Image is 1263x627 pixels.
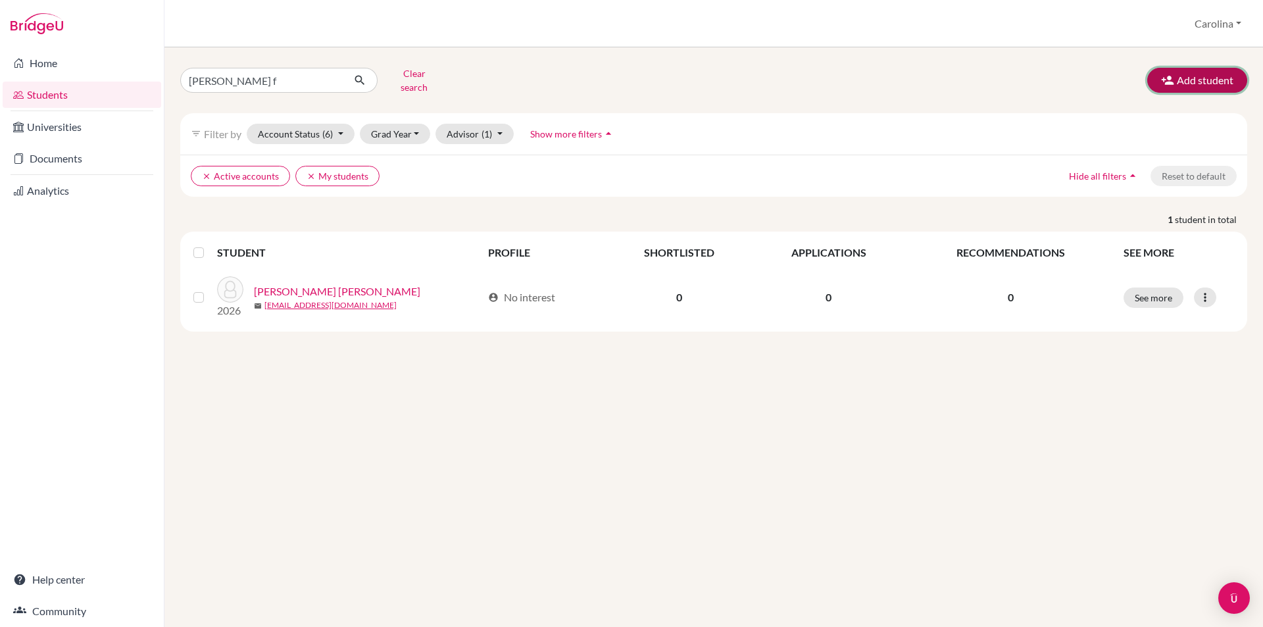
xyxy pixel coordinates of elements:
[1116,237,1242,268] th: SEE MORE
[752,268,905,326] td: 0
[217,303,243,318] p: 2026
[1175,213,1247,226] span: student in total
[914,289,1108,305] p: 0
[3,178,161,204] a: Analytics
[602,127,615,140] i: arrow_drop_up
[1151,166,1237,186] button: Reset to default
[191,166,290,186] button: clearActive accounts
[202,172,211,181] i: clear
[3,145,161,172] a: Documents
[435,124,514,144] button: Advisor(1)
[254,284,420,299] a: [PERSON_NAME] [PERSON_NAME]
[1058,166,1151,186] button: Hide all filtersarrow_drop_up
[3,82,161,108] a: Students
[1126,169,1139,182] i: arrow_drop_up
[360,124,431,144] button: Grad Year
[488,292,499,303] span: account_circle
[3,114,161,140] a: Universities
[1168,213,1175,226] strong: 1
[217,237,480,268] th: STUDENT
[11,13,63,34] img: Bridge-U
[607,237,752,268] th: SHORTLISTED
[3,566,161,593] a: Help center
[752,237,905,268] th: APPLICATIONS
[1124,288,1183,308] button: See more
[307,172,316,181] i: clear
[322,128,333,139] span: (6)
[204,128,241,140] span: Filter by
[482,128,492,139] span: (1)
[906,237,1116,268] th: RECOMMENDATIONS
[180,68,343,93] input: Find student by name...
[607,268,752,326] td: 0
[1147,68,1247,93] button: Add student
[1189,11,1247,36] button: Carolina
[254,302,262,310] span: mail
[488,289,555,305] div: No interest
[1069,170,1126,182] span: Hide all filters
[247,124,355,144] button: Account Status(6)
[217,276,243,303] img: Ramirez Flores, Samantha Alejandra
[378,63,451,97] button: Clear search
[3,598,161,624] a: Community
[3,50,161,76] a: Home
[191,128,201,139] i: filter_list
[295,166,380,186] button: clearMy students
[480,237,607,268] th: PROFILE
[1218,582,1250,614] div: Open Intercom Messenger
[519,124,626,144] button: Show more filtersarrow_drop_up
[530,128,602,139] span: Show more filters
[264,299,397,311] a: [EMAIL_ADDRESS][DOMAIN_NAME]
